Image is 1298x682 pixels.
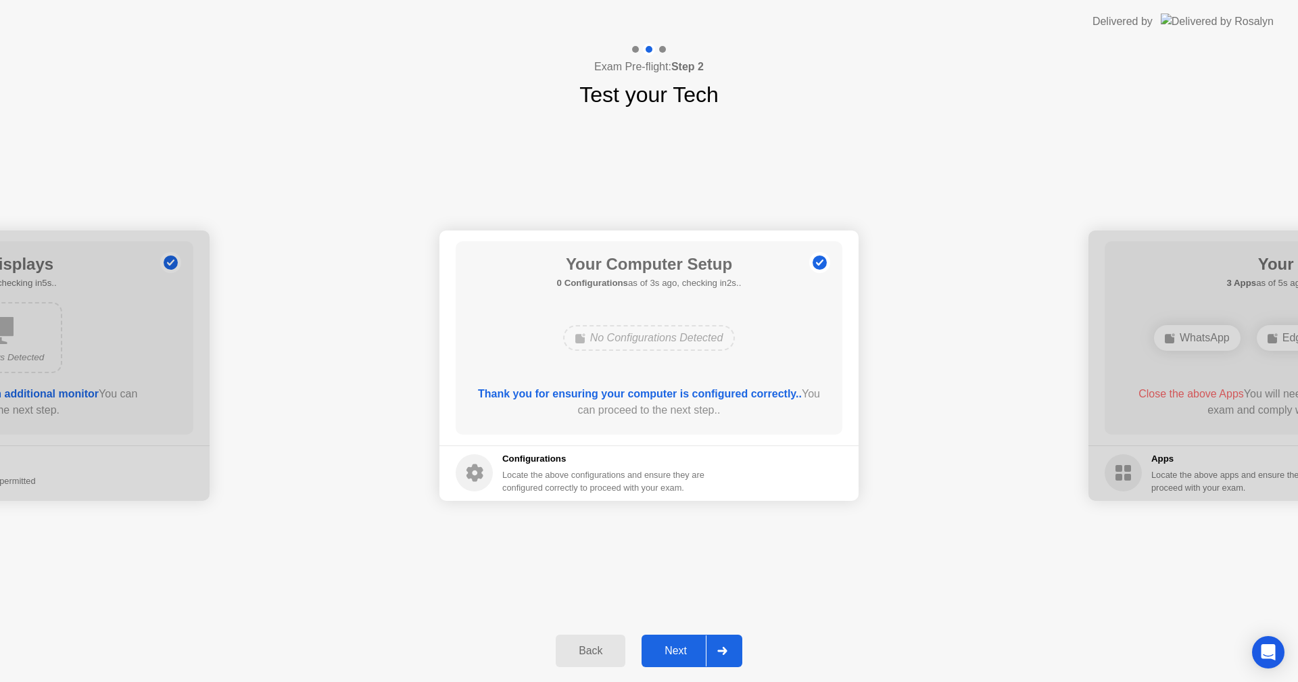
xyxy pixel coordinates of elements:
h5: Configurations [502,452,707,466]
h1: Test your Tech [579,78,719,111]
b: Thank you for ensuring your computer is configured correctly.. [478,388,802,399]
img: Delivered by Rosalyn [1161,14,1274,29]
div: Locate the above configurations and ensure they are configured correctly to proceed with your exam. [502,468,707,494]
b: 0 Configurations [557,278,628,288]
div: You can proceed to the next step.. [475,386,823,418]
button: Back [556,635,625,667]
div: No Configurations Detected [563,325,736,351]
div: Back [560,645,621,657]
div: Delivered by [1092,14,1153,30]
div: Open Intercom Messenger [1252,636,1284,668]
h5: as of 3s ago, checking in2s.. [557,276,742,290]
b: Step 2 [671,61,704,72]
button: Next [642,635,742,667]
h1: Your Computer Setup [557,252,742,276]
h4: Exam Pre-flight: [594,59,704,75]
div: Next [646,645,706,657]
